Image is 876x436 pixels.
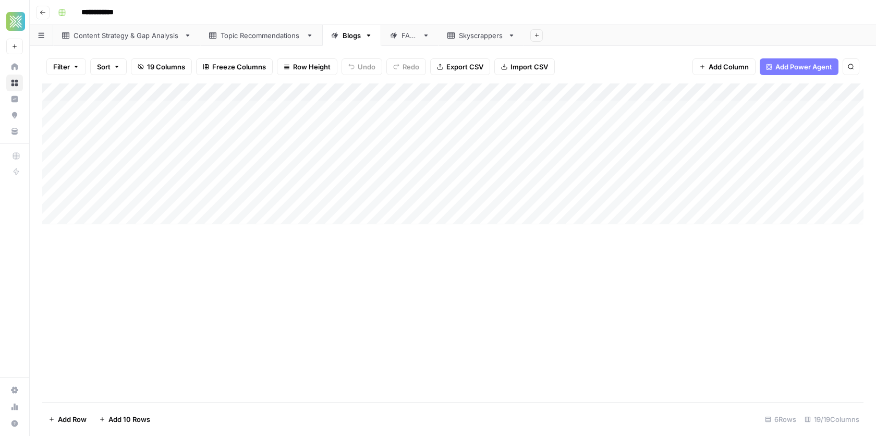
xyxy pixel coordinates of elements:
[90,58,127,75] button: Sort
[494,58,555,75] button: Import CSV
[381,25,439,46] a: FAQs
[401,30,418,41] div: FAQs
[6,107,23,124] a: Opportunities
[293,62,331,72] span: Row Height
[196,58,273,75] button: Freeze Columns
[42,411,93,428] button: Add Row
[6,382,23,398] a: Settings
[6,75,23,91] a: Browse
[510,62,548,72] span: Import CSV
[6,8,23,34] button: Workspace: Xponent21
[131,58,192,75] button: 19 Columns
[200,25,322,46] a: Topic Recommendations
[53,25,200,46] a: Content Strategy & Gap Analysis
[358,62,375,72] span: Undo
[692,58,756,75] button: Add Column
[459,30,504,41] div: Skyscrappers
[775,62,832,72] span: Add Power Agent
[53,62,70,72] span: Filter
[343,30,361,41] div: Blogs
[221,30,302,41] div: Topic Recommendations
[74,30,180,41] div: Content Strategy & Gap Analysis
[760,58,838,75] button: Add Power Agent
[386,58,426,75] button: Redo
[709,62,749,72] span: Add Column
[108,414,150,425] span: Add 10 Rows
[761,411,800,428] div: 6 Rows
[322,25,381,46] a: Blogs
[439,25,524,46] a: Skyscrappers
[430,58,490,75] button: Export CSV
[58,414,87,425] span: Add Row
[93,411,156,428] button: Add 10 Rows
[342,58,382,75] button: Undo
[277,58,337,75] button: Row Height
[6,58,23,75] a: Home
[6,91,23,107] a: Insights
[97,62,111,72] span: Sort
[403,62,419,72] span: Redo
[6,398,23,415] a: Usage
[6,415,23,432] button: Help + Support
[147,62,185,72] span: 19 Columns
[800,411,863,428] div: 19/19 Columns
[6,123,23,140] a: Your Data
[212,62,266,72] span: Freeze Columns
[446,62,483,72] span: Export CSV
[46,58,86,75] button: Filter
[6,12,25,31] img: Xponent21 Logo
